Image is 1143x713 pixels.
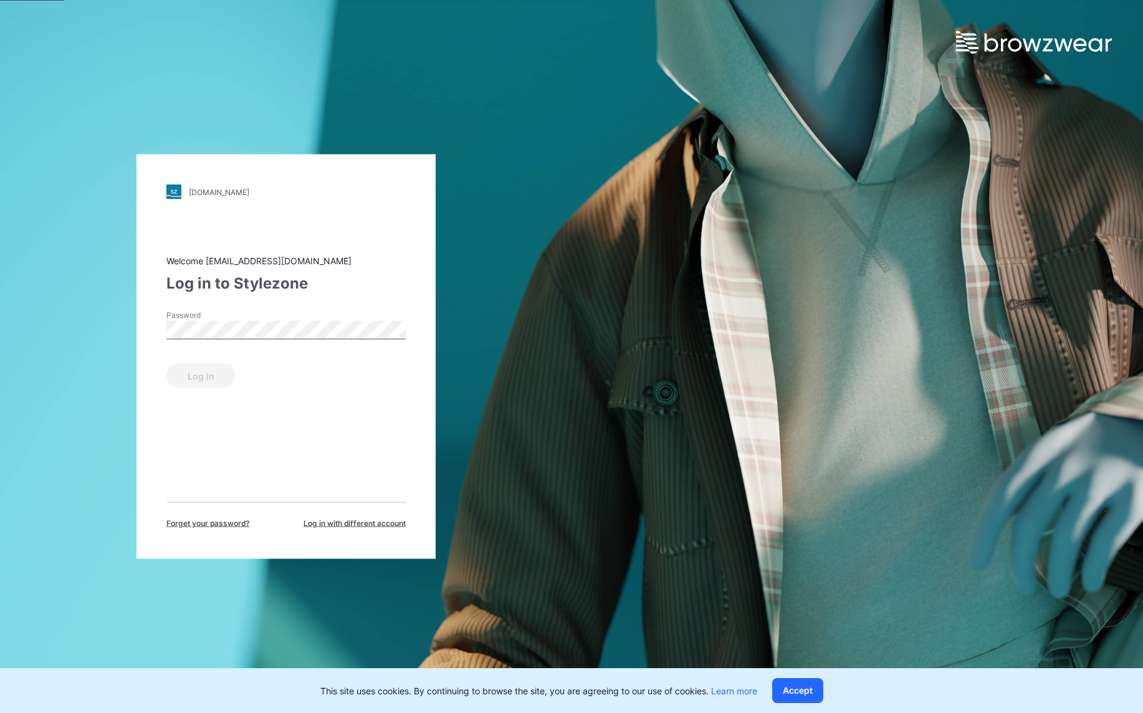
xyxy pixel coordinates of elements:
a: Learn more [711,686,757,696]
label: Password [166,310,254,321]
div: Log in to Stylezone [166,272,406,295]
button: Accept [772,678,823,703]
div: [DOMAIN_NAME] [189,187,249,196]
span: Forget your password? [166,518,250,529]
img: stylezone-logo.562084cfcfab977791bfbf7441f1a819.svg [166,184,181,199]
div: Welcome [EMAIL_ADDRESS][DOMAIN_NAME] [166,254,406,267]
span: Log in with different account [304,518,406,529]
p: This site uses cookies. By continuing to browse the site, you are agreeing to our use of cookies. [320,684,757,697]
img: browzwear-logo.e42bd6dac1945053ebaf764b6aa21510.svg [956,31,1112,54]
a: [DOMAIN_NAME] [166,184,406,199]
